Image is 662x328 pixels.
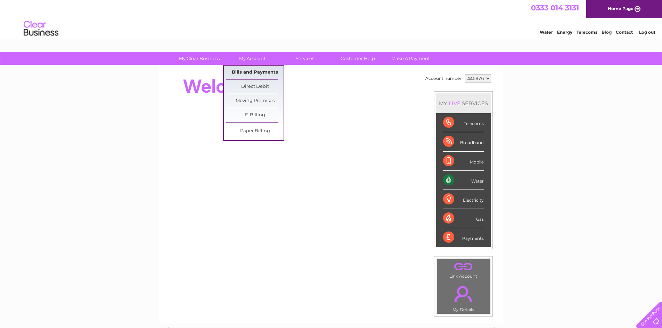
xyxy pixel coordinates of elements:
a: Direct Debit [226,80,284,94]
img: logo.png [23,18,59,39]
div: Broadband [443,132,484,151]
a: Energy [557,30,572,35]
div: Mobile [443,152,484,171]
div: Electricity [443,190,484,209]
a: My Clear Business [171,52,228,65]
a: Blog [602,30,612,35]
div: Clear Business is a trading name of Verastar Limited (registered in [GEOGRAPHIC_DATA] No. 3667643... [167,4,496,34]
div: Payments [443,228,484,247]
a: Water [540,30,553,35]
div: Telecoms [443,113,484,132]
a: Contact [616,30,633,35]
a: Make A Payment [382,52,439,65]
a: Moving Premises [226,94,284,108]
a: 0333 014 3131 [531,3,579,12]
a: . [439,282,488,306]
a: Customer Help [329,52,386,65]
div: LIVE [447,100,462,107]
td: Account number [424,73,463,84]
div: Water [443,171,484,190]
a: . [439,261,488,273]
a: Paper Billing [226,124,284,138]
a: Bills and Payments [226,66,284,79]
a: My Account [223,52,281,65]
a: E-Billing [226,108,284,122]
div: Gas [443,209,484,228]
a: Services [276,52,334,65]
a: Telecoms [577,30,597,35]
a: Log out [639,30,655,35]
div: MY SERVICES [436,93,491,113]
td: Link Account [436,259,490,280]
td: My Details [436,280,490,314]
